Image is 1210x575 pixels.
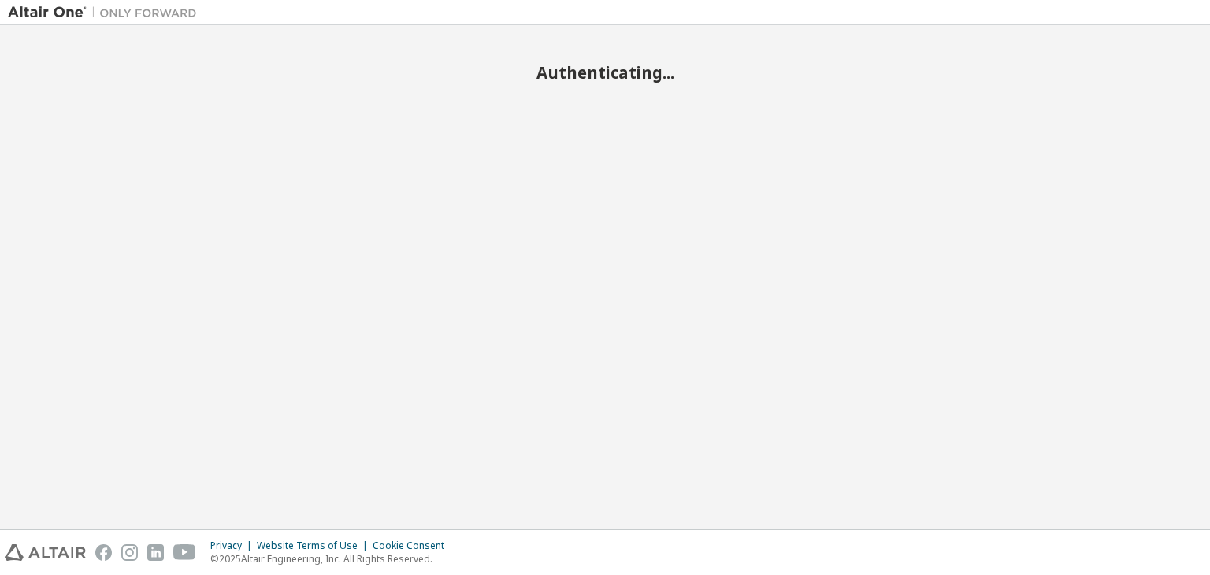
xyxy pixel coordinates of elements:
[8,62,1202,83] h2: Authenticating...
[257,540,373,552] div: Website Terms of Use
[173,544,196,561] img: youtube.svg
[95,544,112,561] img: facebook.svg
[210,552,454,566] p: © 2025 Altair Engineering, Inc. All Rights Reserved.
[373,540,454,552] div: Cookie Consent
[8,5,205,20] img: Altair One
[147,544,164,561] img: linkedin.svg
[5,544,86,561] img: altair_logo.svg
[121,544,138,561] img: instagram.svg
[210,540,257,552] div: Privacy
